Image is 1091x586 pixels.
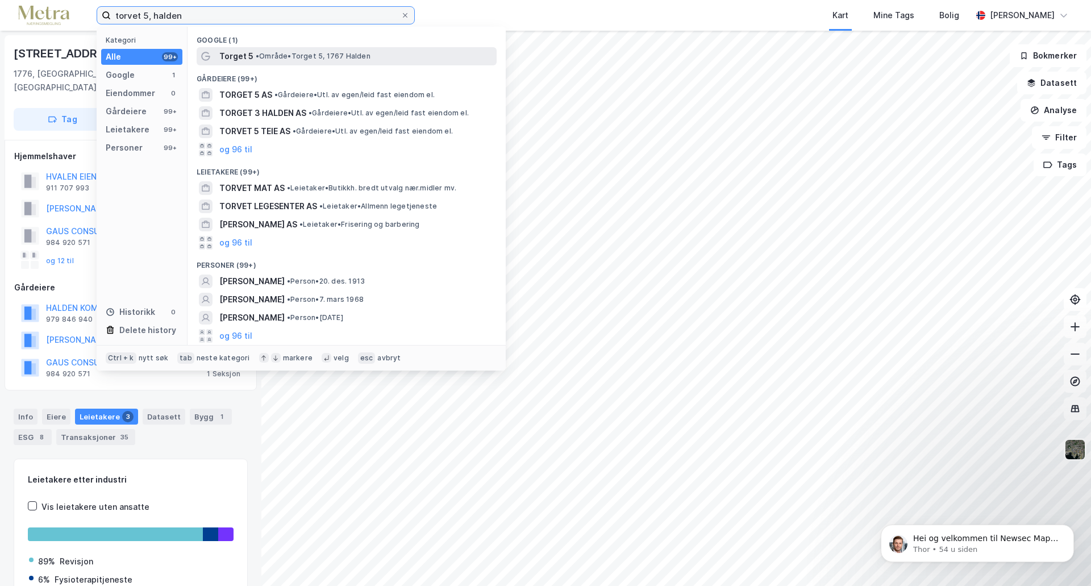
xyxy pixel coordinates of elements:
[106,305,155,319] div: Historikk
[219,218,297,231] span: [PERSON_NAME] AS
[219,124,290,138] span: TORVET 5 TEIE AS
[60,555,93,568] div: Revisjon
[309,109,312,117] span: •
[873,9,914,22] div: Mine Tags
[46,315,93,324] div: 979 846 940
[106,86,155,100] div: Eiendommer
[42,409,70,425] div: Eiere
[56,429,135,445] div: Transaksjoner
[287,184,456,193] span: Leietaker • Butikkh. bredt utvalg nær.midler mv.
[111,7,401,24] input: Søk på adresse, matrikkel, gårdeiere, leietakere eller personer
[46,184,89,193] div: 911 707 993
[287,277,290,285] span: •
[41,500,149,514] div: Vis leietakere uten ansatte
[1034,153,1086,176] button: Tags
[1017,72,1086,94] button: Datasett
[188,27,506,47] div: Google (1)
[358,352,376,364] div: esc
[219,275,285,288] span: [PERSON_NAME]
[162,143,178,152] div: 99+
[14,149,247,163] div: Hjemmelshaver
[106,36,182,44] div: Kategori
[38,555,55,568] div: 89%
[293,127,296,135] span: •
[216,411,227,422] div: 1
[334,354,349,363] div: velg
[162,125,178,134] div: 99+
[14,409,38,425] div: Info
[219,88,272,102] span: TORGET 5 AS
[287,277,365,286] span: Person • 20. des. 1913
[219,106,306,120] span: TORGET 3 HALDEN AS
[49,33,194,88] span: Hei og velkommen til Newsec Maps, [PERSON_NAME] 🥳 Om det er du lurer på så kan du enkelt chatte d...
[14,108,111,131] button: Tag
[274,90,435,99] span: Gårdeiere • Utl. av egen/leid fast eiendom el.
[219,181,285,195] span: TORVET MAT AS
[219,236,252,250] button: og 96 til
[46,369,90,379] div: 984 920 571
[106,352,136,364] div: Ctrl + k
[46,238,90,247] div: 984 920 571
[14,44,125,63] div: [STREET_ADDRESS]
[177,352,194,364] div: tab
[188,159,506,179] div: Leietakere (99+)
[49,44,196,54] p: Message from Thor, sent 54 u siden
[18,6,69,26] img: metra-logo.256734c3b2bbffee19d4.png
[118,431,131,443] div: 35
[106,141,143,155] div: Personer
[106,105,147,118] div: Gårdeiere
[14,429,52,445] div: ESG
[319,202,323,210] span: •
[219,329,252,343] button: og 96 til
[190,409,232,425] div: Bygg
[299,220,303,228] span: •
[219,49,253,63] span: Torget 5
[106,68,135,82] div: Google
[309,109,469,118] span: Gårdeiere • Utl. av egen/leid fast eiendom el.
[169,89,178,98] div: 0
[1032,126,1086,149] button: Filter
[219,311,285,325] span: [PERSON_NAME]
[106,123,149,136] div: Leietakere
[1021,99,1086,122] button: Analyse
[283,354,313,363] div: markere
[219,200,317,213] span: TORVET LEGESENTER AS
[119,323,176,337] div: Delete history
[36,431,47,443] div: 8
[256,52,259,60] span: •
[122,411,134,422] div: 3
[864,501,1091,580] iframe: Intercom notifications melding
[274,90,278,99] span: •
[287,295,364,304] span: Person • 7. mars 1968
[28,473,234,487] div: Leietakere etter industri
[14,281,247,294] div: Gårdeiere
[162,52,178,61] div: 99+
[106,50,121,64] div: Alle
[169,307,178,317] div: 0
[188,65,506,86] div: Gårdeiere (99+)
[162,107,178,116] div: 99+
[287,313,343,322] span: Person • [DATE]
[14,67,191,94] div: 1776, [GEOGRAPHIC_DATA], [GEOGRAPHIC_DATA]
[287,313,290,322] span: •
[1064,439,1086,460] img: 9k=
[377,354,401,363] div: avbryt
[299,220,420,229] span: Leietaker • Frisering og barbering
[1010,44,1086,67] button: Bokmerker
[143,409,185,425] div: Datasett
[219,293,285,306] span: [PERSON_NAME]
[219,143,252,156] button: og 96 til
[197,354,250,363] div: neste kategori
[256,52,370,61] span: Område • Torget 5, 1767 Halden
[287,295,290,304] span: •
[188,252,506,272] div: Personer (99+)
[832,9,848,22] div: Kart
[287,184,290,192] span: •
[990,9,1055,22] div: [PERSON_NAME]
[939,9,959,22] div: Bolig
[319,202,437,211] span: Leietaker • Allmenn legetjeneste
[139,354,169,363] div: nytt søk
[169,70,178,80] div: 1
